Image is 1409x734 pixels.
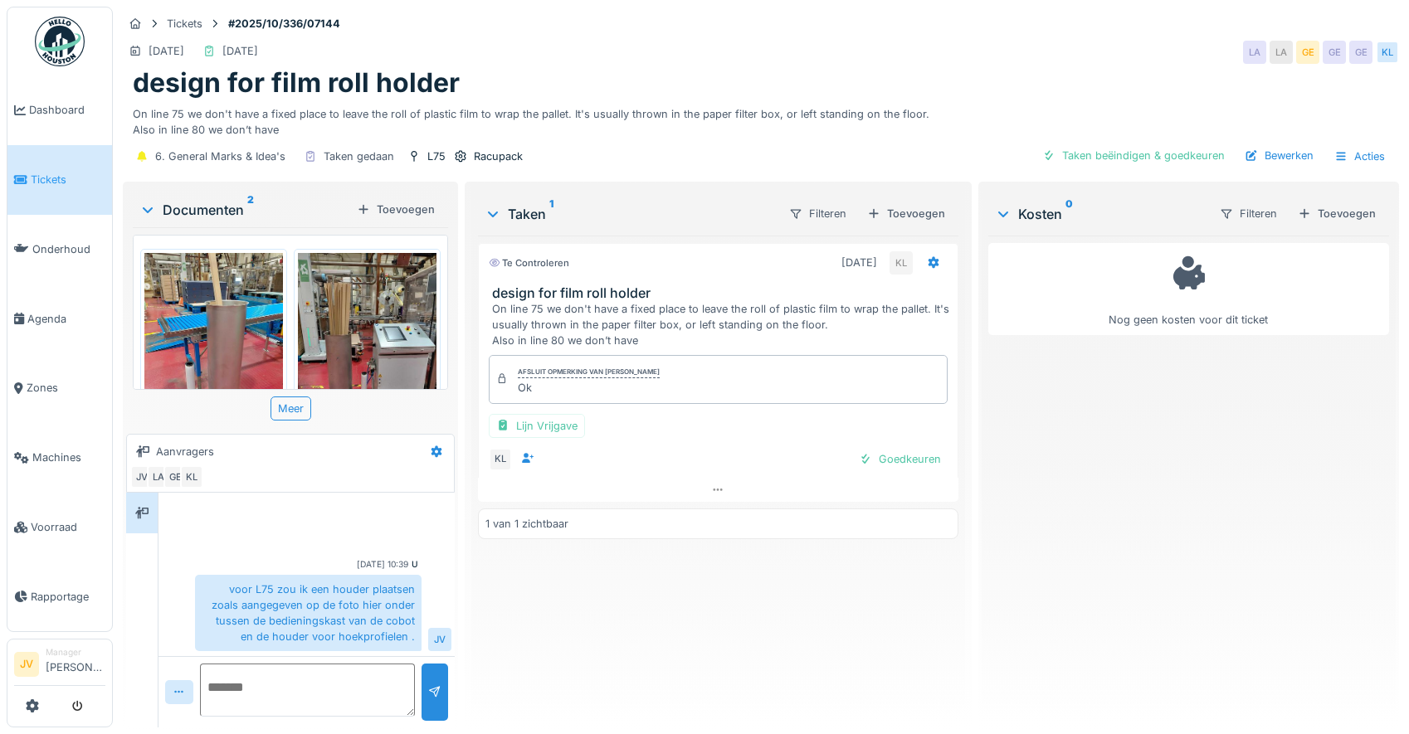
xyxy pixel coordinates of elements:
[841,255,877,270] div: [DATE]
[31,589,105,605] span: Rapportage
[428,628,451,651] div: JV
[1296,41,1319,64] div: GE
[852,448,948,470] div: Goedkeuren
[489,414,585,438] div: Lijn Vrijgave
[14,646,105,686] a: JV Manager[PERSON_NAME]
[1270,41,1293,64] div: LA
[1243,41,1266,64] div: LA
[147,465,170,489] div: LA
[7,215,112,284] a: Onderhoud
[7,145,112,215] a: Tickets
[46,646,105,682] li: [PERSON_NAME]
[27,380,105,396] span: Zones
[35,17,85,66] img: Badge_color-CXgf-gQk.svg
[144,253,283,438] img: mhzfm0tgolddxon5st1s6yxr2lhs
[1376,41,1399,64] div: KL
[222,16,347,32] strong: #2025/10/336/07144
[7,353,112,423] a: Zones
[489,448,512,471] div: KL
[222,43,258,59] div: [DATE]
[7,423,112,493] a: Machines
[474,148,523,164] div: Racupack
[31,172,105,187] span: Tickets
[485,204,774,224] div: Taken
[130,465,154,489] div: JV
[1323,41,1346,64] div: GE
[7,493,112,562] a: Voorraad
[518,380,660,396] div: Ok
[324,148,394,164] div: Taken gedaan
[350,198,441,221] div: Toevoegen
[357,558,408,571] div: [DATE] 10:39
[247,200,254,220] sup: 2
[195,575,422,652] div: voor L75 zou ik een houder plaatsen zoals aangegeven op de foto hier onder tussen de bedieningska...
[163,465,187,489] div: GE
[492,285,950,301] h3: design for film roll holder
[133,67,460,99] h1: design for film roll holder
[492,301,950,349] div: On line 75 we don't have a fixed place to leave the roll of plastic film to wrap the pallet. It's...
[32,241,105,257] span: Onderhoud
[7,561,112,631] a: Rapportage
[861,202,952,225] div: Toevoegen
[133,100,1389,138] div: On line 75 we don't have a fixed place to leave the roll of plastic film to wrap the pallet. It's...
[32,450,105,465] span: Machines
[271,396,311,420] div: Meer
[7,75,112,145] a: Dashboard
[1036,144,1231,167] div: Taken beëindigen & goedkeuren
[46,646,105,659] div: Manager
[1291,202,1382,225] div: Toevoegen
[298,253,436,438] img: 1krq2r8ovt7ajukqwhimz0t9hsn7
[518,367,660,378] div: Afsluit opmerking van [PERSON_NAME]
[155,148,285,164] div: 6. General Marks & Idea's
[1212,202,1285,226] div: Filteren
[782,202,854,226] div: Filteren
[167,16,202,32] div: Tickets
[27,311,105,327] span: Agenda
[549,204,553,224] sup: 1
[427,148,446,164] div: L75
[412,558,418,571] div: U
[1349,41,1372,64] div: GE
[1065,204,1073,224] sup: 0
[149,43,184,59] div: [DATE]
[14,652,39,677] li: JV
[7,284,112,353] a: Agenda
[1238,144,1320,167] div: Bewerken
[1327,144,1392,168] div: Acties
[180,465,203,489] div: KL
[489,256,569,270] div: Te controleren
[999,250,1378,328] div: Nog geen kosten voor dit ticket
[29,102,105,118] span: Dashboard
[156,444,214,459] div: Aanvragers
[31,519,105,535] span: Voorraad
[139,200,350,220] div: Documenten
[485,516,568,532] div: 1 van 1 zichtbaar
[890,251,913,275] div: KL
[995,204,1206,224] div: Kosten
